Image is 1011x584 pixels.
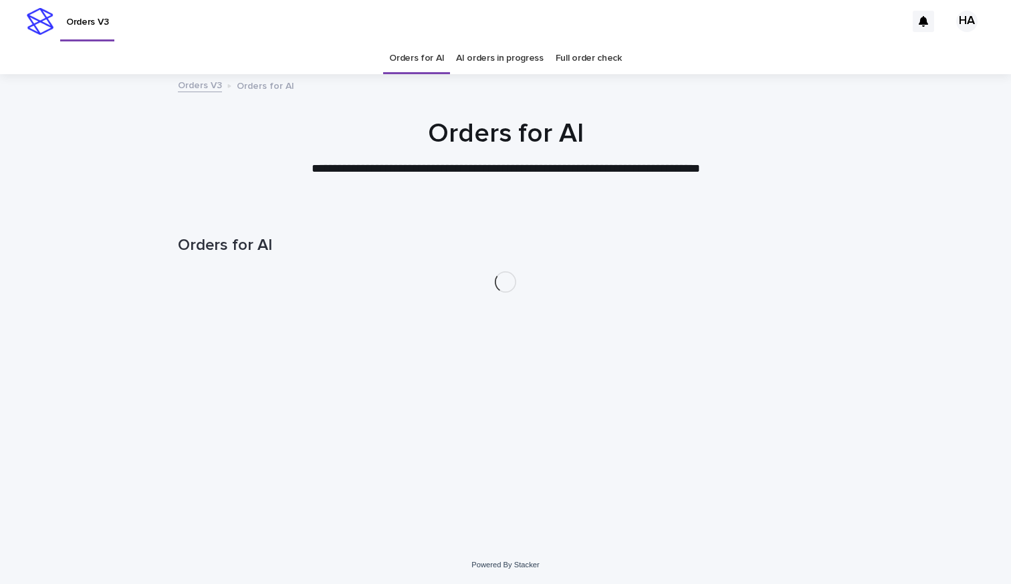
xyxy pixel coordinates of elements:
h1: Orders for AI [178,236,833,255]
div: HA [956,11,978,32]
a: Orders V3 [178,77,222,92]
a: AI orders in progress [456,43,544,74]
a: Full order check [556,43,622,74]
a: Orders for AI [389,43,444,74]
img: stacker-logo-s-only.png [27,8,53,35]
a: Powered By Stacker [471,561,539,569]
p: Orders for AI [237,78,294,92]
h1: Orders for AI [178,118,833,150]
